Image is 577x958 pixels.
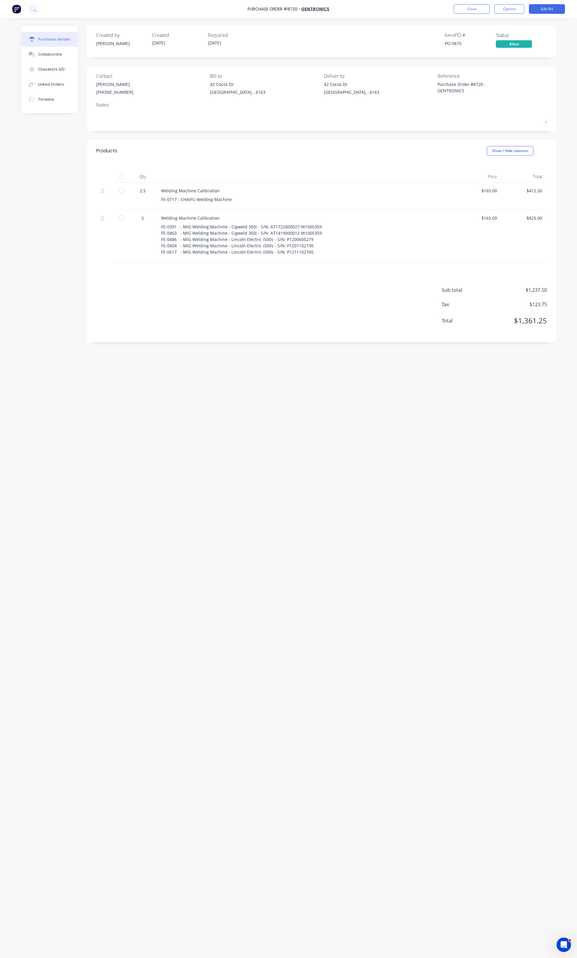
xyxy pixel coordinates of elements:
[161,215,452,221] div: Welding Machine Calibration
[210,72,319,80] div: Bill to
[38,52,62,57] div: Collaborate
[96,72,206,80] div: Contact
[487,301,547,308] span: $123.75
[454,4,490,14] button: Close
[442,301,487,308] span: Tax
[438,81,513,95] textarea: Purchase Order #8720 - GENTRONICS
[462,215,497,221] div: $165.00
[38,67,65,72] div: Checklists 0/0
[494,4,524,14] button: Options
[96,101,547,108] div: Notes
[38,82,64,87] div: Linked Orders
[96,147,117,154] div: Products
[134,188,151,194] div: 2.5
[442,317,487,324] span: Total
[301,6,329,12] a: GENTRONICS
[38,37,70,42] div: Purchase details
[487,146,533,156] button: Show / Hide columns
[96,40,147,47] div: [PERSON_NAME]
[152,32,203,39] div: Created
[21,32,78,47] button: Purchase details
[96,81,133,87] div: [PERSON_NAME]
[21,92,78,107] button: Timeline
[161,196,452,203] div: FE-0717 - CHAIFU Welding Machine
[21,47,78,62] button: Collaborate
[324,81,379,87] div: 42 Cocos Dr
[12,5,21,14] img: Factory
[134,215,151,221] div: 5
[445,32,496,39] div: Xero PO #
[129,171,156,183] div: Qty
[161,188,452,194] div: Welding Machine Calibration
[496,40,532,48] div: Billed
[445,40,496,47] div: PO-0675
[502,171,547,183] div: Total
[38,97,54,102] div: Timeline
[208,32,259,39] div: Required
[557,938,571,952] iframe: Intercom live chat
[96,89,133,95] div: [PHONE_NUMBER]
[324,89,379,95] div: [GEOGRAPHIC_DATA], , 6163
[324,72,433,80] div: Deliver to
[161,224,452,255] div: FE-0391 - MIG Welding Machine - Cigweld 350i - S/N: AT1722000027-W1005359 FE-0463 - MIG Welding M...
[210,89,265,95] div: [GEOGRAPHIC_DATA], , 6163
[529,4,565,14] button: Edit Bill
[507,215,542,221] div: $825.00
[457,171,502,183] div: Price
[496,32,547,39] div: Status
[442,286,487,294] span: Sub total
[21,77,78,92] button: Linked Orders
[21,62,78,77] button: Checklists 0/0
[507,188,542,194] div: $412.50
[210,81,265,87] div: 42 Cocos Dr
[487,315,547,326] span: $1,361.25
[96,32,147,39] div: Created by
[438,72,547,80] div: Reference
[462,188,497,194] div: $165.00
[248,6,301,12] div: Purchase Order #8720 -
[487,286,547,294] span: $1,237.50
